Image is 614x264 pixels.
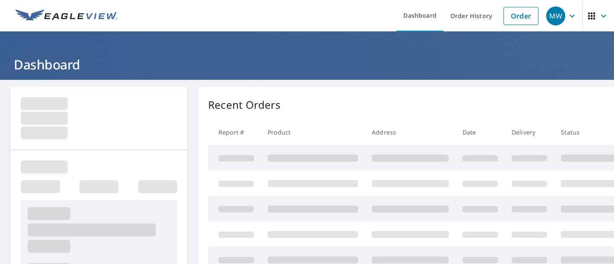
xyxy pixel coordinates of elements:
img: EV Logo [16,9,117,22]
h1: Dashboard [10,56,604,73]
div: MW [546,6,565,25]
th: Product [261,119,365,145]
th: Date [456,119,505,145]
th: Address [365,119,456,145]
p: Recent Orders [208,97,281,113]
th: Report # [208,119,261,145]
a: Order [503,7,538,25]
th: Delivery [505,119,554,145]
